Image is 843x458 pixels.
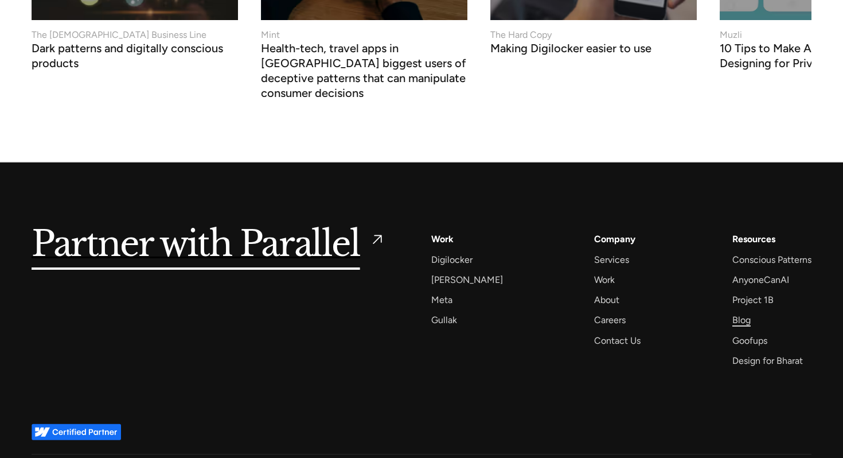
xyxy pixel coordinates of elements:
div: The [DEMOGRAPHIC_DATA] Business Line [32,28,206,42]
a: AnyoneCanAI [732,272,789,288]
h3: Dark patterns and digitally conscious products [32,44,238,71]
a: Contact Us [594,333,641,348]
a: Services [594,252,629,267]
a: Partner with Parallel [32,231,385,258]
a: Goofups [732,333,767,348]
div: Resources [732,231,775,247]
a: Project 1B [732,292,774,308]
h3: Health-tech, travel apps in [GEOGRAPHIC_DATA] biggest users of deceptive patterns that can manipu... [261,44,467,100]
a: Digilocker [431,252,473,267]
a: Meta [431,292,452,308]
a: Design for Bharat [732,353,803,368]
a: Work [594,272,615,288]
h3: Making Digilocker easier to use [490,44,651,56]
a: Careers [594,312,626,328]
a: About [594,292,619,308]
a: [PERSON_NAME] [431,272,503,288]
div: Muzli [720,28,742,42]
div: The Hard Copy [490,28,552,42]
a: Blog [732,312,751,328]
a: Company [594,231,635,247]
a: Work [431,231,454,247]
div: Mint [261,28,280,42]
a: Conscious Patterns [732,252,811,267]
a: Gullak [431,312,457,328]
h5: Partner with Parallel [32,231,360,258]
